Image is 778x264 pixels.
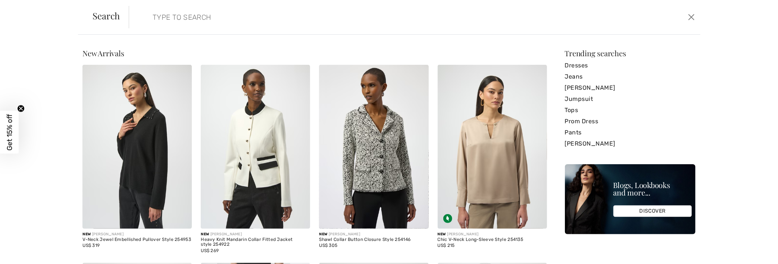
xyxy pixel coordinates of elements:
div: [PERSON_NAME] [82,232,192,237]
span: Search [93,11,120,20]
a: [PERSON_NAME] [565,82,696,93]
a: Dresses [565,60,696,71]
span: New [82,232,91,236]
span: New Arrivals [82,48,124,58]
span: US$ 269 [201,248,219,253]
a: Prom Dress [565,116,696,127]
img: Sustainable Fabric [443,214,452,223]
span: US$ 215 [438,243,455,248]
span: Get 15% off [5,114,14,150]
div: DISCOVER [613,206,692,217]
div: [PERSON_NAME] [319,232,428,237]
a: [PERSON_NAME] [565,138,696,149]
div: Blogs, Lookbooks and more... [613,182,692,197]
a: Jeans [565,71,696,82]
span: Chat [16,5,32,12]
div: [PERSON_NAME] [438,232,547,237]
div: [PERSON_NAME] [201,232,310,237]
button: Close [686,11,697,23]
span: New [201,232,209,236]
span: New [319,232,327,236]
span: US$ 305 [319,243,337,248]
a: Tops [565,105,696,116]
div: Shawl Collar Button Closure Style 254146 [319,237,428,242]
img: Heavy Knit Mandarin Collar Fitted Jacket style 254922. Vanilla/Black [201,65,310,229]
img: Shawl Collar Button Closure Style 254146. Off White/Black [319,65,428,229]
img: Chic V-Neck Long-Sleeve Style 254135. Fawn [438,65,547,229]
a: Jumpsuit [565,93,696,105]
span: US$ 319 [82,243,100,248]
div: Heavy Knit Mandarin Collar Fitted Jacket style 254922 [201,237,310,248]
input: TYPE TO SEARCH [147,6,551,28]
div: Trending searches [565,50,696,57]
button: Close teaser [17,105,25,112]
div: Chic V-Neck Long-Sleeve Style 254135 [438,237,547,242]
img: V-Neck Jewel Embellished Pullover Style 254953. Black [82,65,192,229]
a: Pants [565,127,696,138]
img: Blogs, Lookbooks and more... [565,164,696,234]
div: V-Neck Jewel Embellished Pullover Style 254953 [82,237,192,242]
span: New [438,232,446,236]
